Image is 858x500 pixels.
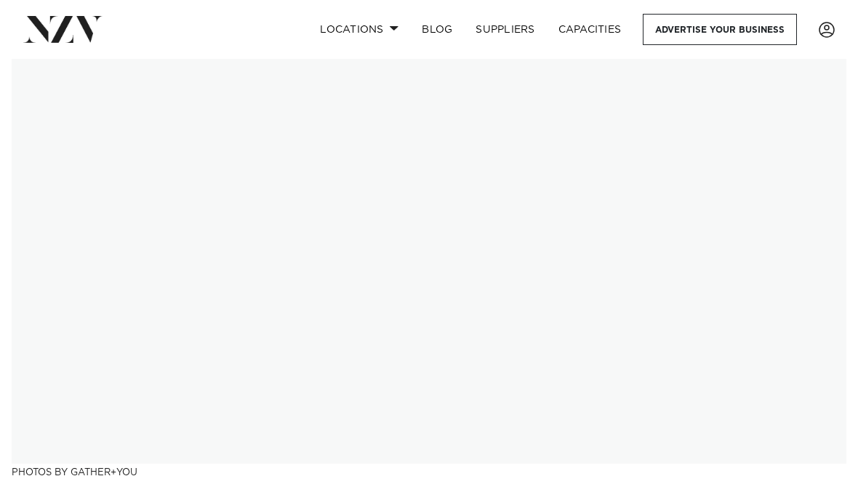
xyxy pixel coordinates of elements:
a: Locations [308,14,410,45]
a: SUPPLIERS [464,14,546,45]
a: BLOG [410,14,464,45]
a: Advertise your business [643,14,797,45]
a: Capacities [547,14,633,45]
img: nzv-logo.png [23,16,103,42]
h3: Photos by Gather+You [12,464,846,479]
